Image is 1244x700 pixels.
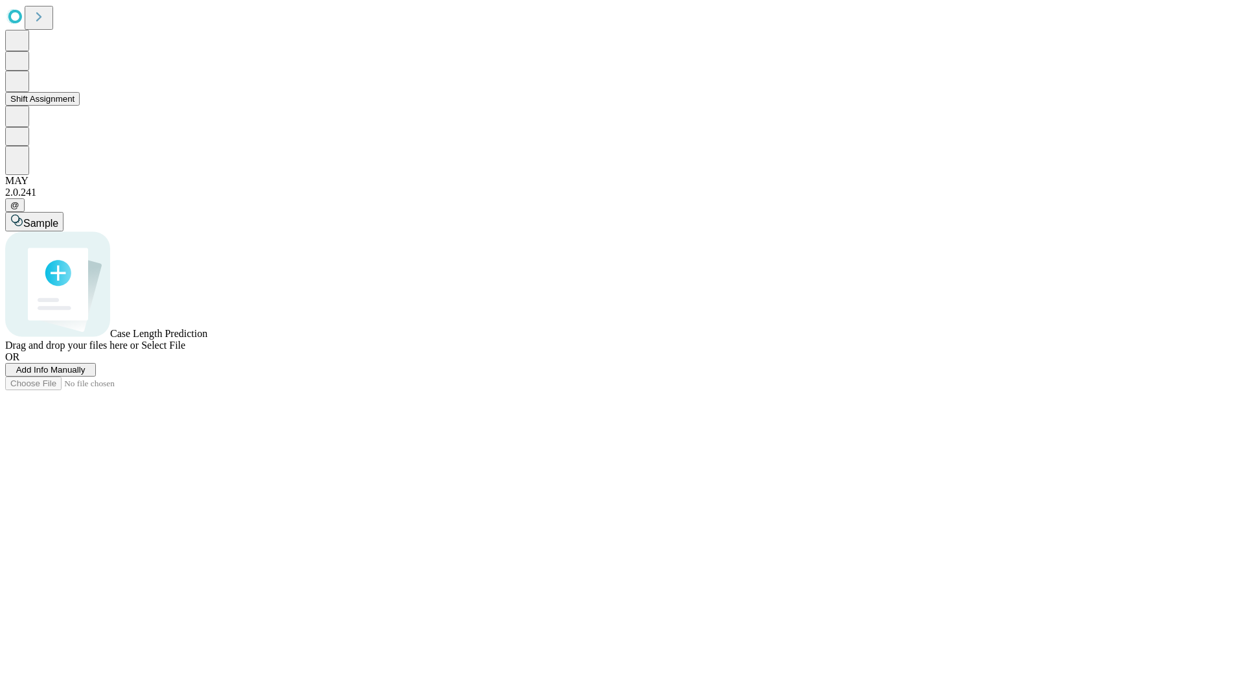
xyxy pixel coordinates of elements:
[110,328,207,339] span: Case Length Prediction
[10,200,19,210] span: @
[5,351,19,362] span: OR
[141,340,185,351] span: Select File
[5,187,1239,198] div: 2.0.241
[23,218,58,229] span: Sample
[5,92,80,106] button: Shift Assignment
[5,363,96,377] button: Add Info Manually
[16,365,86,375] span: Add Info Manually
[5,175,1239,187] div: MAY
[5,212,63,231] button: Sample
[5,340,139,351] span: Drag and drop your files here or
[5,198,25,212] button: @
